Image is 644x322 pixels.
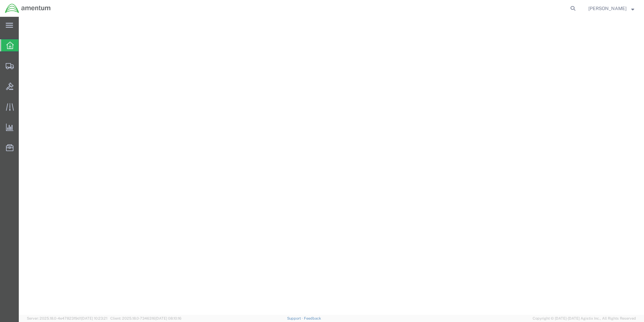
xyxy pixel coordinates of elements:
span: Copyright © [DATE]-[DATE] Agistix Inc., All Rights Reserved [533,316,636,321]
span: Server: 2025.18.0-4e47823f9d1 [27,316,107,320]
iframe: FS Legacy Container [19,17,644,315]
a: Support [287,316,304,320]
span: [DATE] 10:23:21 [81,316,107,320]
span: Client: 2025.18.0-7346316 [110,316,181,320]
span: [DATE] 08:10:16 [155,316,181,320]
button: [PERSON_NAME] [588,4,635,12]
a: Feedback [304,316,321,320]
span: Steven Sanchez [588,5,627,12]
img: logo [5,3,51,13]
